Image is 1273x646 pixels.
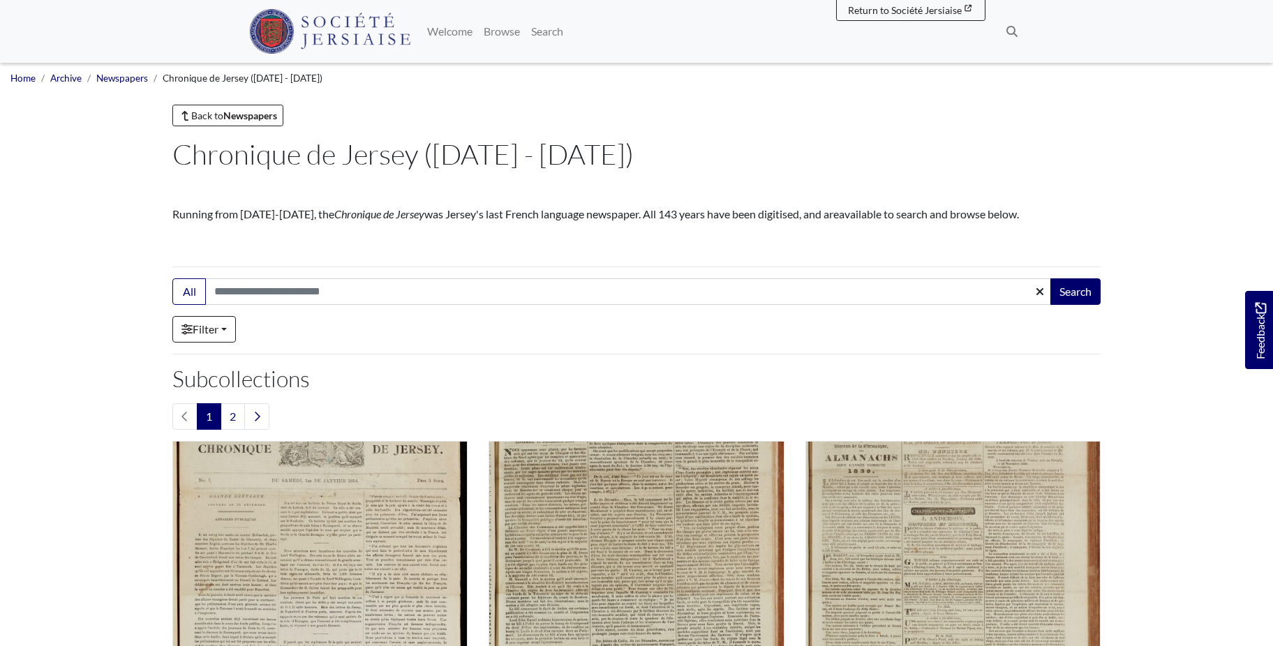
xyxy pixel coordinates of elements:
[172,105,283,126] a: Back toNewspapers
[163,73,322,84] span: Chronique de Jersey ([DATE] - [DATE])
[249,6,410,57] a: Société Jersiaise logo
[10,73,36,84] a: Home
[249,9,410,54] img: Société Jersiaise
[244,403,269,430] a: Next page
[172,366,1101,392] h2: Subcollections
[848,4,962,16] span: Return to Société Jersiaise
[96,73,148,84] a: Newspapers
[197,403,221,430] span: Goto page 1
[221,403,245,430] a: Goto page 2
[1245,291,1273,369] a: Would you like to provide feedback?
[422,17,478,45] a: Welcome
[223,110,277,121] strong: Newspapers
[172,206,1101,223] p: Running from [DATE]-[DATE], the was Jersey's last French language newspaper. All 143 years have b...
[526,17,569,45] a: Search
[205,278,1052,305] input: Search this collection...
[172,278,206,305] button: All
[1252,302,1269,359] span: Feedback
[334,207,424,220] em: Chronique de Jersey
[172,137,1101,171] h1: Chronique de Jersey ([DATE] - [DATE])
[172,316,236,343] a: Filter
[50,73,82,84] a: Archive
[172,403,1101,430] nav: pagination
[172,403,198,430] li: Previous page
[478,17,526,45] a: Browse
[1050,278,1101,305] button: Search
